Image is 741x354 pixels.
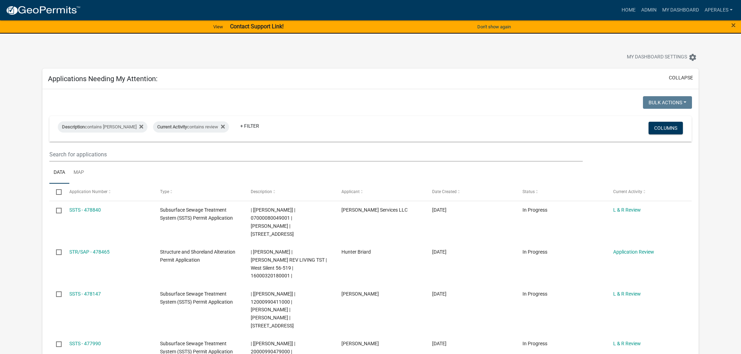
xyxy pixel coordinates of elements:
a: SSTS - 478840 [69,207,101,213]
a: + Filter [235,120,265,132]
a: L & R Review [613,341,641,346]
a: Admin [638,3,659,17]
a: Home [619,3,638,17]
span: Description [251,189,272,194]
button: Don't show again [475,21,514,33]
div: contains review [153,121,229,133]
a: aperales [702,3,735,17]
span: My Dashboard Settings [627,53,687,62]
span: Date Created [432,189,457,194]
a: SSTS - 478147 [69,291,101,297]
a: SSTS - 477990 [69,341,101,346]
a: L & R Review [613,207,641,213]
span: Status [522,189,535,194]
button: My Dashboard Settingssettings [621,50,702,64]
span: Type [160,189,169,194]
a: My Dashboard [659,3,702,17]
div: contains [PERSON_NAME] [58,121,147,133]
span: In Progress [522,249,547,255]
datatable-header-cell: Type [153,184,244,200]
span: In Progress [522,207,547,213]
strong: Contact Support Link! [230,23,284,30]
button: collapse [669,74,693,82]
datatable-header-cell: Applicant [335,184,425,200]
span: Scott M Ellingson [341,341,379,346]
input: Search for applications [49,147,583,162]
span: 09/15/2025 [432,249,446,255]
a: View [210,21,226,33]
button: Close [731,21,736,29]
button: Columns [649,122,683,134]
span: Application Number [69,189,108,194]
span: JenCo Services LLC [341,207,408,213]
span: Current Activity [157,124,187,129]
a: Map [69,162,88,184]
span: Hunter Briard [341,249,371,255]
span: 09/15/2025 [432,207,446,213]
span: | Andrea Perales | CASSIE J DAGENAIS REV LIVING TST | West Silent 56-519 | 16000320180001 | [251,249,327,278]
span: Current Activity [613,189,642,194]
span: | [Andrea Perales] | 12000990411000 | ANDREW C TISCHER | JENNY L TISCHER | 45793 CO HWY 8 [251,291,295,328]
span: Description [62,124,85,129]
datatable-header-cell: Description [244,184,335,200]
datatable-header-cell: Application Number [63,184,153,200]
a: STR/SAP - 478465 [69,249,110,255]
h5: Applications Needing My Attention: [48,75,158,83]
datatable-header-cell: Date Created [425,184,516,200]
a: Data [49,162,69,184]
button: Bulk Actions [643,96,692,109]
span: In Progress [522,291,547,297]
span: Subsurface Sewage Treatment System (SSTS) Permit Application [160,291,233,305]
datatable-header-cell: Current Activity [607,184,697,200]
a: Application Review [613,249,654,255]
span: 09/13/2025 [432,341,446,346]
datatable-header-cell: Status [516,184,607,200]
a: L & R Review [613,291,641,297]
datatable-header-cell: Select [49,184,63,200]
span: × [731,20,736,30]
span: 09/14/2025 [432,291,446,297]
span: Scott M Ellingson [341,291,379,297]
span: | [Andrea Perales] | 07000080049001 | KODY M KNICKREHM | 52879 CO HWY 148, MENAHGA [251,207,295,236]
span: In Progress [522,341,547,346]
span: Applicant [341,189,360,194]
i: settings [688,53,697,62]
span: Subsurface Sewage Treatment System (SSTS) Permit Application [160,207,233,221]
span: Structure and Shoreland Alteration Permit Application [160,249,235,263]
